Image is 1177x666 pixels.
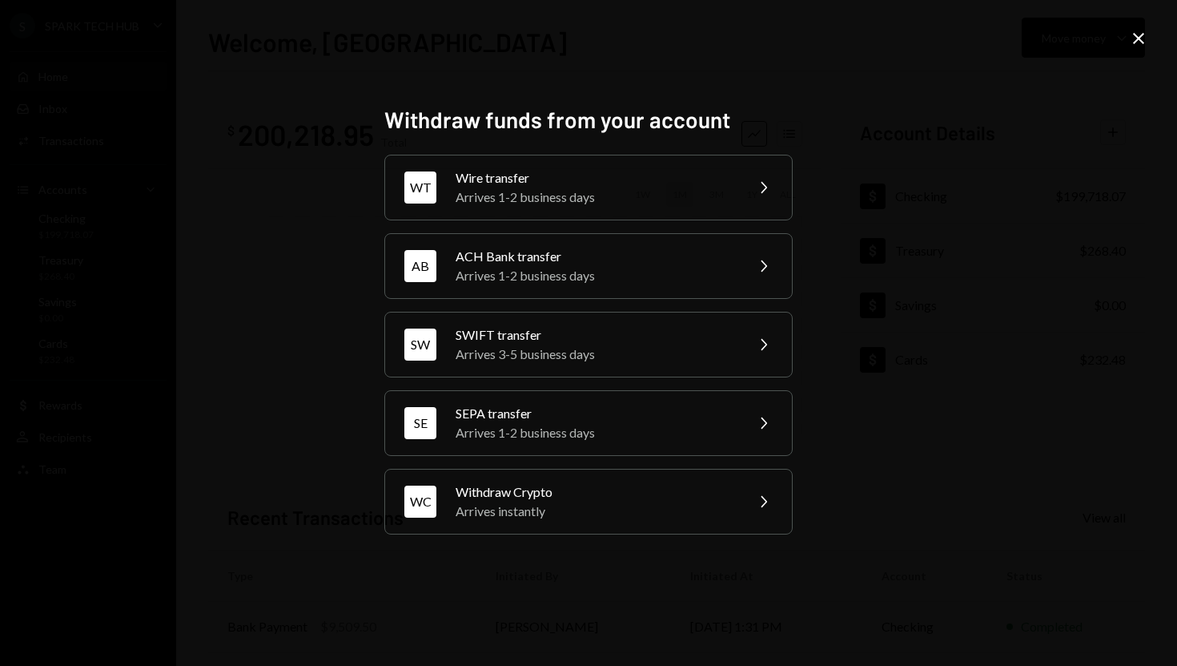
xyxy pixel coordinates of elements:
[456,423,734,442] div: Arrives 1-2 business days
[456,168,734,188] div: Wire transfer
[404,407,436,439] div: SE
[384,390,793,456] button: SESEPA transferArrives 1-2 business days
[404,486,436,518] div: WC
[456,325,734,345] div: SWIFT transfer
[404,250,436,282] div: AB
[404,329,436,361] div: SW
[404,172,436,204] div: WT
[456,266,734,285] div: Arrives 1-2 business days
[384,233,793,299] button: ABACH Bank transferArrives 1-2 business days
[384,104,793,135] h2: Withdraw funds from your account
[456,482,734,502] div: Withdraw Crypto
[384,469,793,535] button: WCWithdraw CryptoArrives instantly
[384,312,793,377] button: SWSWIFT transferArrives 3-5 business days
[384,155,793,220] button: WTWire transferArrives 1-2 business days
[456,502,734,521] div: Arrives instantly
[456,404,734,423] div: SEPA transfer
[456,247,734,266] div: ACH Bank transfer
[456,345,734,364] div: Arrives 3-5 business days
[456,188,734,207] div: Arrives 1-2 business days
